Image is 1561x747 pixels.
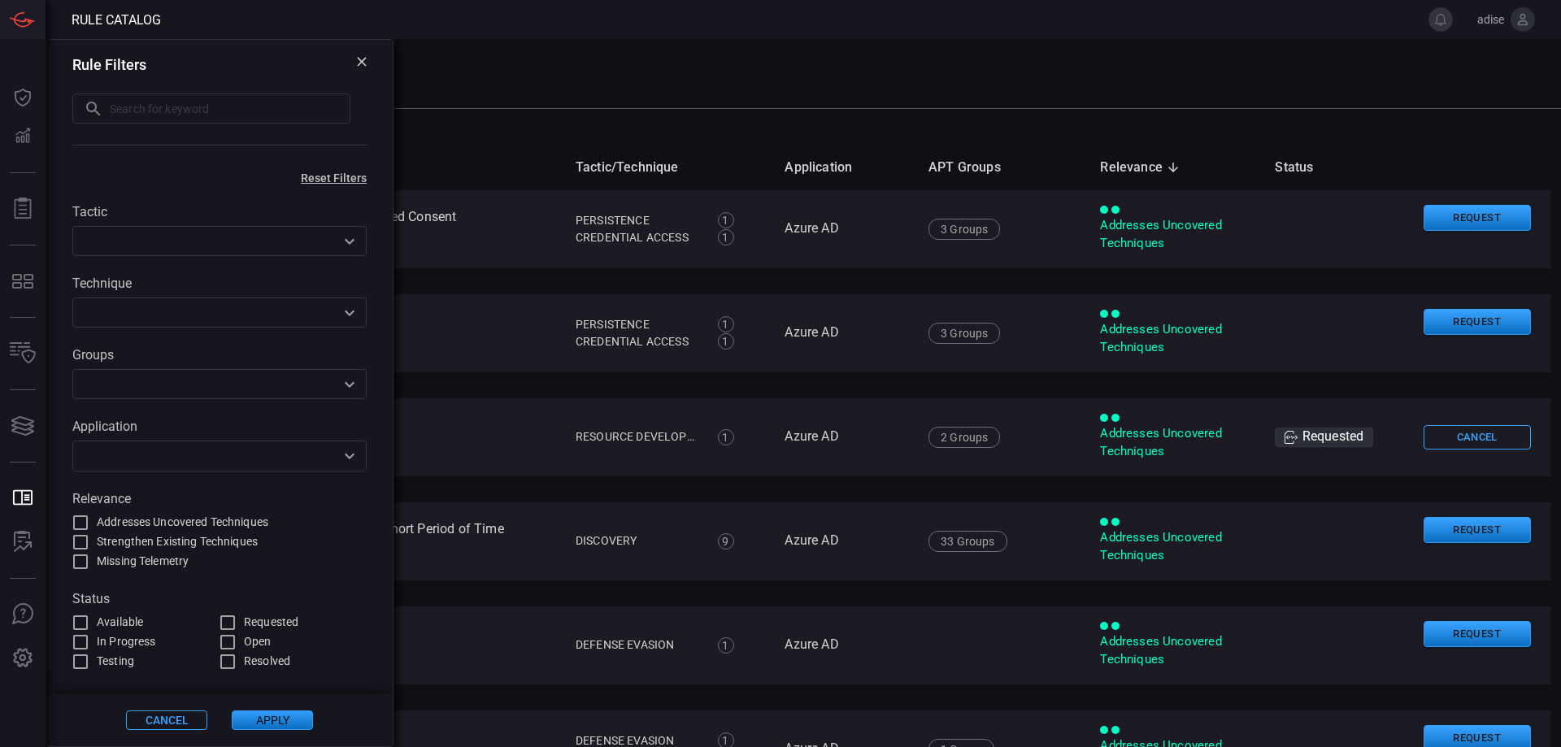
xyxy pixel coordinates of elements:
button: Request [1424,205,1531,232]
td: Azure AD [772,190,915,268]
div: 1 [718,316,734,332]
button: Open [338,302,361,324]
label: Technique [72,276,367,291]
div: Addresses Uncovered Techniques [1100,217,1249,252]
th: Tactic/Technique [563,144,772,190]
button: Request [1424,309,1531,336]
span: adise [1459,13,1504,26]
button: Open [338,373,361,396]
div: Defense Evasion [576,636,700,654]
button: ALERT ANALYSIS [3,523,42,562]
div: 1 [718,429,734,445]
span: Rule Catalog [72,12,161,28]
button: Request [1424,621,1531,648]
span: In Progress [97,633,155,650]
div: Addresses Uncovered Techniques [1100,633,1249,668]
button: Reports [3,189,42,228]
span: Application [785,158,873,177]
button: Preferences [3,639,42,678]
div: Credential Access [576,229,700,246]
button: Request [1424,517,1531,544]
span: Requested [244,614,298,631]
input: Search for keyword [110,93,350,124]
button: Ask Us A Question [3,595,42,634]
div: 33 Groups [928,531,1007,552]
span: Strengthen Existing Techniques [97,533,258,550]
span: Status [1275,158,1334,177]
div: 9 [718,533,734,549]
span: Relevance [1100,158,1184,177]
label: Application [72,419,367,434]
button: Apply [232,710,313,730]
button: Rule Catalog [3,479,42,518]
button: Inventory [3,334,42,373]
span: Missing Telemetry [97,553,189,570]
button: MITRE - Detection Posture [3,262,42,301]
button: Cancel [126,710,207,730]
label: Status [72,591,367,606]
div: 3 Groups [928,323,1000,344]
div: Requested [1275,428,1373,447]
span: Addresses Uncovered Techniques [97,514,268,531]
div: 1 [718,212,734,228]
div: Addresses Uncovered Techniques [1100,321,1249,356]
div: Resource Development [576,428,700,445]
div: Discovery [576,532,700,549]
div: 1 [718,637,734,654]
button: Cancel [1424,425,1531,450]
span: Available [97,614,143,631]
label: Groups [72,347,367,363]
span: Resolved [244,653,290,670]
td: Azure AD [772,502,915,580]
div: 3 Groups [928,219,1000,240]
button: Open [338,230,361,253]
button: Reset Filters [275,172,393,185]
div: 2 Groups [928,427,1000,448]
button: Dashboard [3,78,42,117]
div: Addresses Uncovered Techniques [1100,425,1249,460]
div: Persistence [576,316,700,333]
div: Persistence [576,212,700,229]
button: Open [338,445,361,467]
div: Addresses Uncovered Techniques [1100,529,1249,564]
td: Azure AD [772,606,915,684]
span: Open [244,633,272,650]
button: Cards [3,406,42,445]
td: Azure AD [772,294,915,372]
div: Credential Access [576,333,700,350]
td: Azure AD [772,398,915,476]
div: 1 [718,229,734,245]
label: Relevance [72,491,367,506]
span: Testing [97,653,134,670]
th: APT Groups [915,144,1087,190]
h3: Rule Filters [72,56,146,73]
label: Tactic [72,204,367,219]
button: Detections [3,117,42,156]
div: 1 [718,333,734,350]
